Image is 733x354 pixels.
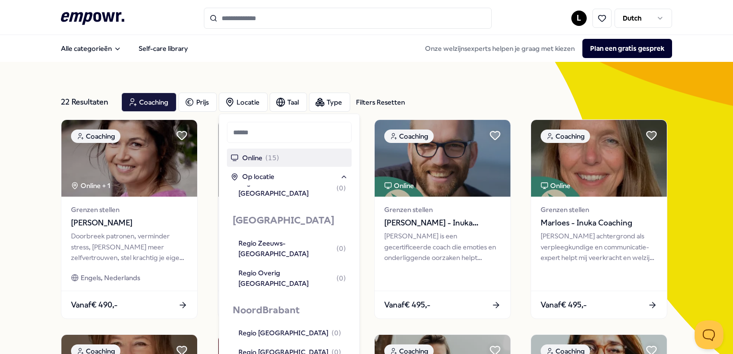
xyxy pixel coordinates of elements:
[336,243,346,254] span: ( 0 )
[531,119,667,319] a: package imageCoachingOnlineGrenzen stellenMarloes - Inuka Coaching[PERSON_NAME] achtergrond als v...
[331,328,341,338] span: ( 0 )
[71,204,188,215] span: Grenzen stellen
[384,231,501,263] div: [PERSON_NAME] is een gecertificeerde coach die emoties en onderliggende oorzaken helpt begrijpen ...
[375,120,510,197] img: package image
[541,130,590,143] div: Coaching
[541,231,657,263] div: [PERSON_NAME] achtergrond als verpleegkundige en communicatie-expert helpt mij veerkracht en welz...
[218,119,355,319] a: package imageCoachingOnline + 7Grenzen stellen[PERSON_NAME]Mijn krachtige aanpak en open, directe...
[71,231,188,263] div: Doorbreek patronen, verminder stress, [PERSON_NAME] meer zelfvertrouwen, stel krachtig je eigen g...
[417,39,672,58] div: Onze welzijnsexperts helpen je graag met kiezen
[309,93,350,112] button: Type
[61,93,114,112] div: 22 Resultaten
[71,130,120,143] div: Coaching
[218,120,354,197] img: package image
[238,328,341,338] div: Regio [GEOGRAPHIC_DATA]
[71,217,188,229] span: [PERSON_NAME]
[374,119,511,319] a: package imageCoachingOnlineGrenzen stellen[PERSON_NAME] - Inuka Coaching[PERSON_NAME] is een gece...
[219,93,268,112] button: Locatie
[121,93,177,112] button: Coaching
[53,39,129,58] button: Alle categorieën
[384,130,434,143] div: Coaching
[384,217,501,229] span: [PERSON_NAME] - Inuka Coaching
[71,299,118,311] span: Vanaf € 490,-
[531,120,667,197] img: package image
[61,119,198,319] a: package imageCoachingOnline + 1Grenzen stellen[PERSON_NAME]Doorbreek patronen, verminder stress, ...
[336,183,346,193] span: ( 0 )
[265,153,279,163] span: ( 15 )
[61,120,197,197] img: package image
[238,177,346,199] div: Regio Zuidoost-[GEOGRAPHIC_DATA]
[582,39,672,58] button: Plan een gratis gesprek
[336,273,346,283] span: ( 0 )
[384,180,414,191] div: Online
[356,97,405,107] div: Filters Resetten
[71,180,110,191] div: Online + 1
[270,93,307,112] button: Taal
[131,39,196,58] a: Self-care library
[541,204,657,215] span: Grenzen stellen
[695,320,723,349] iframe: Help Scout Beacon - Open
[53,39,196,58] nav: Main
[541,217,657,229] span: Marloes - Inuka Coaching
[178,93,217,112] button: Prijs
[541,180,570,191] div: Online
[238,267,346,289] div: Regio Overig [GEOGRAPHIC_DATA]
[238,238,346,260] div: Regio Zeeuws-[GEOGRAPHIC_DATA]
[541,299,587,311] span: Vanaf € 495,-
[242,153,262,163] span: Online
[384,299,430,311] span: Vanaf € 495,-
[571,11,587,26] button: L
[204,8,492,29] input: Search for products, categories or subcategories
[242,171,274,182] span: Op locatie
[81,272,140,283] span: Engels, Nederlands
[384,204,501,215] span: Grenzen stellen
